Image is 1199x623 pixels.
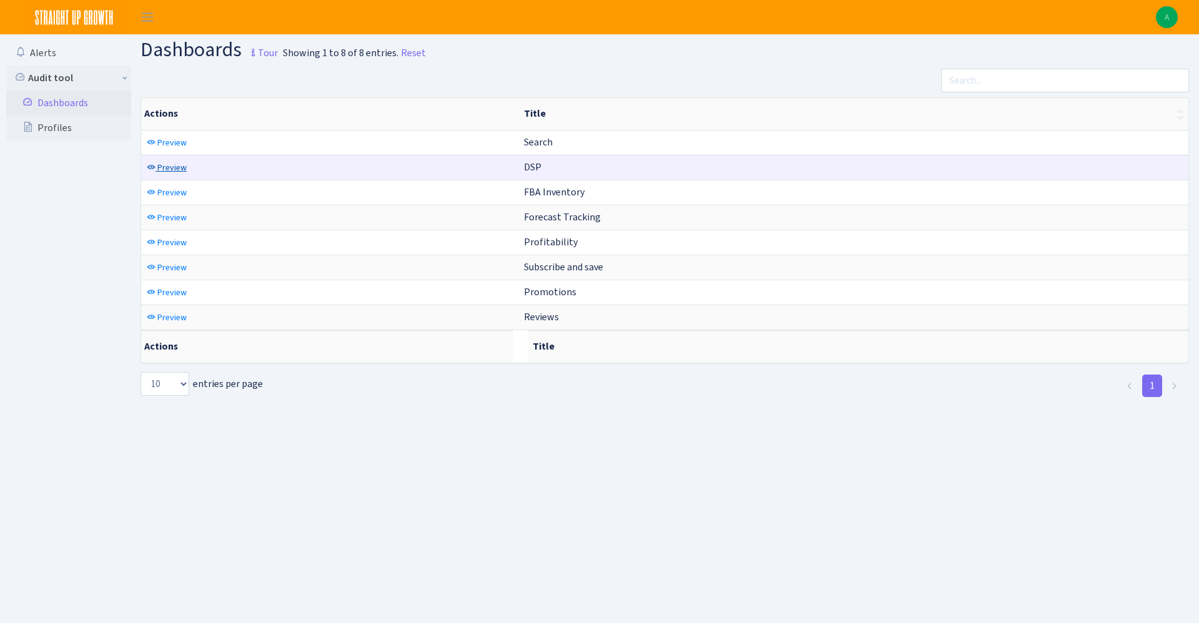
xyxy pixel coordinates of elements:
[141,372,189,396] select: entries per page
[144,283,190,302] a: Preview
[157,187,187,199] span: Preview
[524,285,576,298] span: Promotions
[6,41,131,66] a: Alerts
[401,46,426,61] a: Reset
[283,46,398,61] div: Showing 1 to 8 of 8 entries.
[144,233,190,252] a: Preview
[524,160,541,174] span: DSP
[157,162,187,174] span: Preview
[524,210,601,223] span: Forecast Tracking
[6,66,131,91] a: Audit tool
[524,260,603,273] span: Subscribe and save
[144,258,190,277] a: Preview
[157,137,187,149] span: Preview
[144,308,190,327] a: Preview
[6,91,131,115] a: Dashboards
[157,212,187,223] span: Preview
[141,372,263,396] label: entries per page
[144,183,190,202] a: Preview
[132,7,163,27] button: Toggle navigation
[1142,375,1162,397] a: 1
[141,39,278,64] h1: Dashboards
[524,135,553,149] span: Search
[242,36,278,62] a: Tour
[524,185,585,199] span: FBA Inventory
[141,98,519,130] th: Actions
[245,42,278,64] small: Tour
[144,208,190,227] a: Preview
[157,262,187,273] span: Preview
[157,237,187,248] span: Preview
[144,133,190,152] a: Preview
[157,287,187,298] span: Preview
[941,69,1189,92] input: Search...
[157,311,187,323] span: Preview
[528,330,1188,363] th: Title
[1156,6,1178,28] a: A
[141,330,513,363] th: Actions
[6,115,131,140] a: Profiles
[524,235,578,248] span: Profitability
[524,310,559,323] span: Reviews
[519,98,1188,130] th: Title : activate to sort column ascending
[1156,6,1178,28] img: Adriana Lara
[144,158,190,177] a: Preview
